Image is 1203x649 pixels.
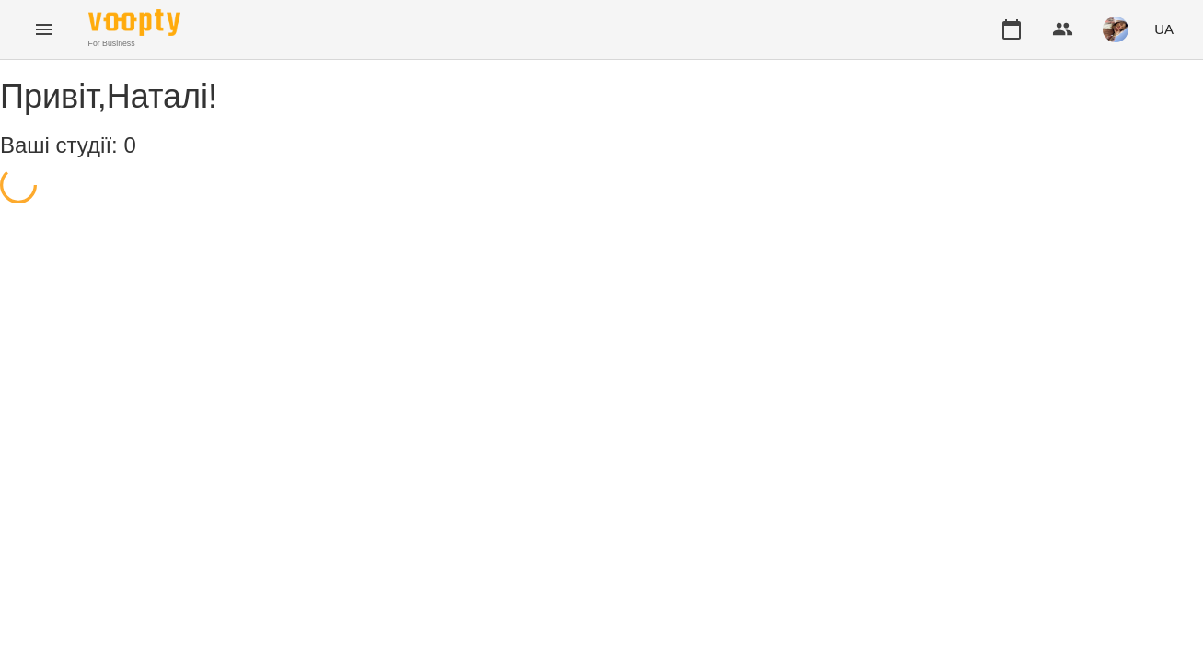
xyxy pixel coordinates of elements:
[88,9,180,36] img: Voopty Logo
[88,38,180,50] span: For Business
[1147,12,1181,46] button: UA
[1154,19,1174,39] span: UA
[123,133,135,157] span: 0
[1103,17,1128,42] img: 394bc291dafdae5dd9d4260eeb71960b.jpeg
[22,7,66,52] button: Menu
